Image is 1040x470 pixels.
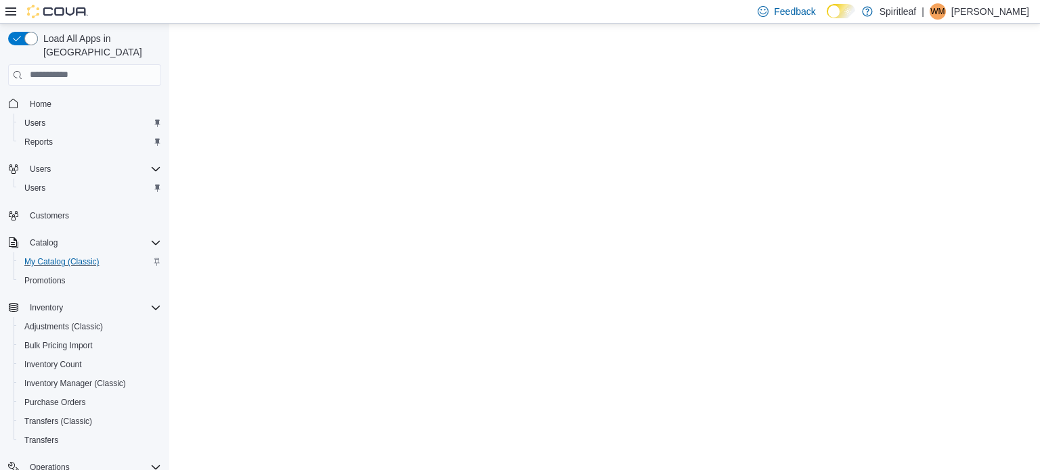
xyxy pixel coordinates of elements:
[19,356,87,373] a: Inventory Count
[19,273,71,289] a: Promotions
[19,180,51,196] a: Users
[827,18,827,19] span: Dark Mode
[14,355,167,374] button: Inventory Count
[19,394,161,410] span: Purchase Orders
[24,207,161,224] span: Customers
[19,413,161,429] span: Transfers (Classic)
[24,95,161,112] span: Home
[827,4,855,18] input: Dark Mode
[24,397,86,408] span: Purchase Orders
[3,233,167,252] button: Catalog
[930,3,946,20] div: Wanda M
[19,319,161,335] span: Adjustments (Classic)
[19,337,98,354] a: Bulk Pricing Import
[24,256,100,267] span: My Catalog (Classic)
[19,254,105,270] a: My Catalog (Classic)
[24,340,93,351] span: Bulk Pricing Import
[14,252,167,271] button: My Catalog (Classic)
[30,210,69,221] span: Customers
[19,273,161,289] span: Promotions
[14,393,167,412] button: Purchase Orders
[19,413,97,429] a: Transfers (Classic)
[24,96,57,112] a: Home
[14,271,167,290] button: Promotions
[19,115,161,131] span: Users
[3,206,167,225] button: Customers
[14,412,167,431] button: Transfers (Classic)
[19,337,161,354] span: Bulk Pricing Import
[3,160,167,179] button: Users
[3,94,167,114] button: Home
[19,356,161,373] span: Inventory Count
[38,32,161,59] span: Load All Apps in [GEOGRAPHIC_DATA]
[24,137,53,147] span: Reports
[14,431,167,450] button: Transfers
[19,115,51,131] a: Users
[19,134,58,150] a: Reports
[24,208,74,224] a: Customers
[951,3,1029,20] p: [PERSON_NAME]
[19,254,161,270] span: My Catalog (Classic)
[24,275,66,286] span: Promotions
[24,235,161,251] span: Catalog
[24,183,45,193] span: Users
[30,237,58,248] span: Catalog
[24,378,126,389] span: Inventory Manager (Classic)
[19,319,108,335] a: Adjustments (Classic)
[30,164,51,174] span: Users
[27,5,88,18] img: Cova
[24,300,68,316] button: Inventory
[24,300,161,316] span: Inventory
[19,375,131,392] a: Inventory Manager (Classic)
[24,161,161,177] span: Users
[14,317,167,336] button: Adjustments (Classic)
[19,394,91,410] a: Purchase Orders
[774,5,815,18] span: Feedback
[24,321,103,332] span: Adjustments (Classic)
[19,375,161,392] span: Inventory Manager (Classic)
[14,336,167,355] button: Bulk Pricing Import
[19,180,161,196] span: Users
[880,3,916,20] p: Spiritleaf
[24,118,45,128] span: Users
[19,134,161,150] span: Reports
[30,302,63,313] span: Inventory
[930,3,945,20] span: WM
[19,432,64,448] a: Transfers
[14,133,167,151] button: Reports
[3,298,167,317] button: Inventory
[14,179,167,197] button: Users
[24,235,63,251] button: Catalog
[19,432,161,448] span: Transfers
[30,99,51,110] span: Home
[14,374,167,393] button: Inventory Manager (Classic)
[24,359,82,370] span: Inventory Count
[922,3,924,20] p: |
[24,161,56,177] button: Users
[24,435,58,446] span: Transfers
[14,114,167,133] button: Users
[24,416,92,427] span: Transfers (Classic)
